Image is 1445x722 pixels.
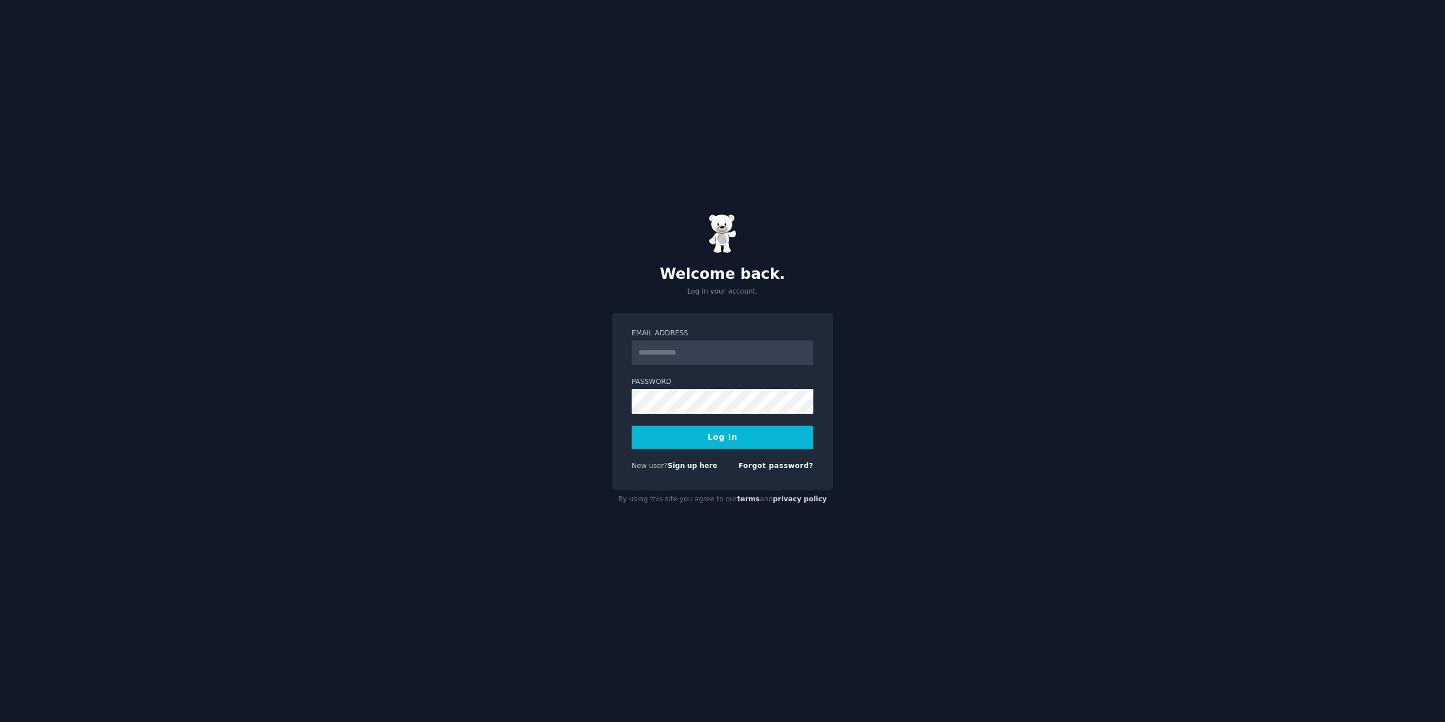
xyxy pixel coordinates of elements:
h2: Welcome back. [612,265,833,283]
label: Password [632,377,813,387]
img: Gummy Bear [708,214,737,253]
div: By using this site you agree to our and [612,491,833,509]
a: Forgot password? [738,462,813,470]
span: New user? [632,462,668,470]
a: Sign up here [668,462,717,470]
a: privacy policy [773,495,827,503]
a: terms [737,495,760,503]
label: Email Address [632,329,813,339]
p: Log in your account. [612,287,833,297]
button: Log In [632,426,813,449]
